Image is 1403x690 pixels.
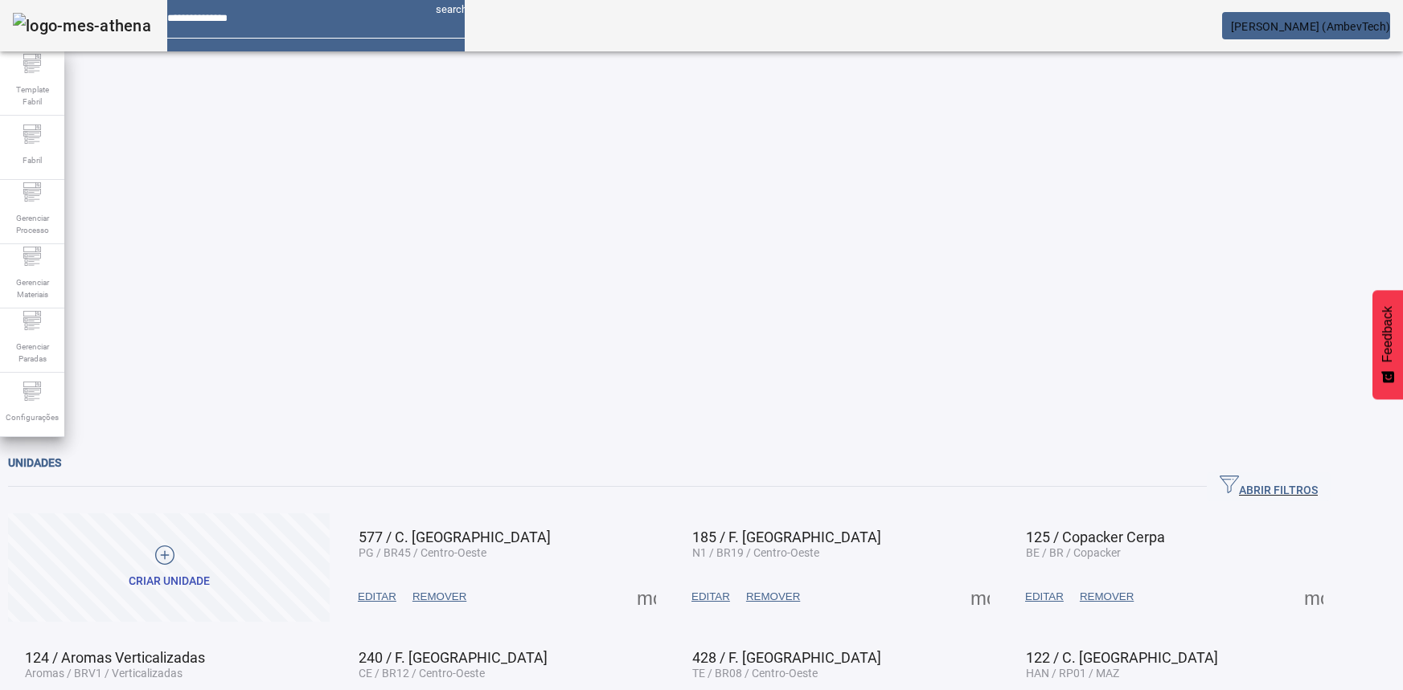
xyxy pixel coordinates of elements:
span: REMOVER [746,589,800,605]
span: 125 / Copacker Cerpa [1026,529,1165,545]
span: Unidades [8,456,61,469]
span: Aromas / BRV1 / Verticalizadas [25,667,183,680]
span: 185 / F. [GEOGRAPHIC_DATA] [692,529,881,545]
span: Gerenciar Processo [8,207,56,241]
button: Mais [966,582,995,611]
button: EDITAR [1017,582,1072,611]
span: EDITAR [358,589,396,605]
button: Criar unidade [8,513,330,622]
button: REMOVER [404,582,474,611]
div: Criar unidade [129,574,210,590]
button: EDITAR [683,582,738,611]
button: EDITAR [350,582,404,611]
button: ABRIR FILTROS [1207,472,1331,501]
img: logo-mes-athena [13,13,151,39]
span: 428 / F. [GEOGRAPHIC_DATA] [692,649,881,666]
span: REMOVER [412,589,466,605]
span: ABRIR FILTROS [1220,475,1318,499]
span: HAN / RP01 / MAZ [1026,667,1119,680]
span: Gerenciar Materiais [8,272,56,305]
span: EDITAR [1025,589,1064,605]
span: REMOVER [1080,589,1134,605]
span: 240 / F. [GEOGRAPHIC_DATA] [359,649,548,666]
button: REMOVER [738,582,808,611]
span: TE / BR08 / Centro-Oeste [692,667,818,680]
span: 122 / C. [GEOGRAPHIC_DATA] [1026,649,1218,666]
span: BE / BR / Copacker [1026,546,1121,559]
span: Feedback [1380,306,1395,362]
button: Mais [632,582,661,611]
span: Configurações [1,406,64,428]
button: Feedback - Mostrar pesquisa [1372,290,1403,399]
span: CE / BR12 / Centro-Oeste [359,667,485,680]
span: EDITAR [691,589,730,605]
span: Gerenciar Paradas [8,336,56,369]
span: [PERSON_NAME] (AmbevTech) [1231,20,1390,33]
span: N1 / BR19 / Centro-Oeste [692,546,819,559]
span: 577 / C. [GEOGRAPHIC_DATA] [359,529,551,545]
span: PG / BR45 / Centro-Oeste [359,546,486,559]
span: Template Fabril [8,79,56,112]
button: REMOVER [1072,582,1142,611]
button: Mais [1299,582,1328,611]
span: 124 / Aromas Verticalizadas [25,649,205,666]
span: Fabril [18,149,47,171]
